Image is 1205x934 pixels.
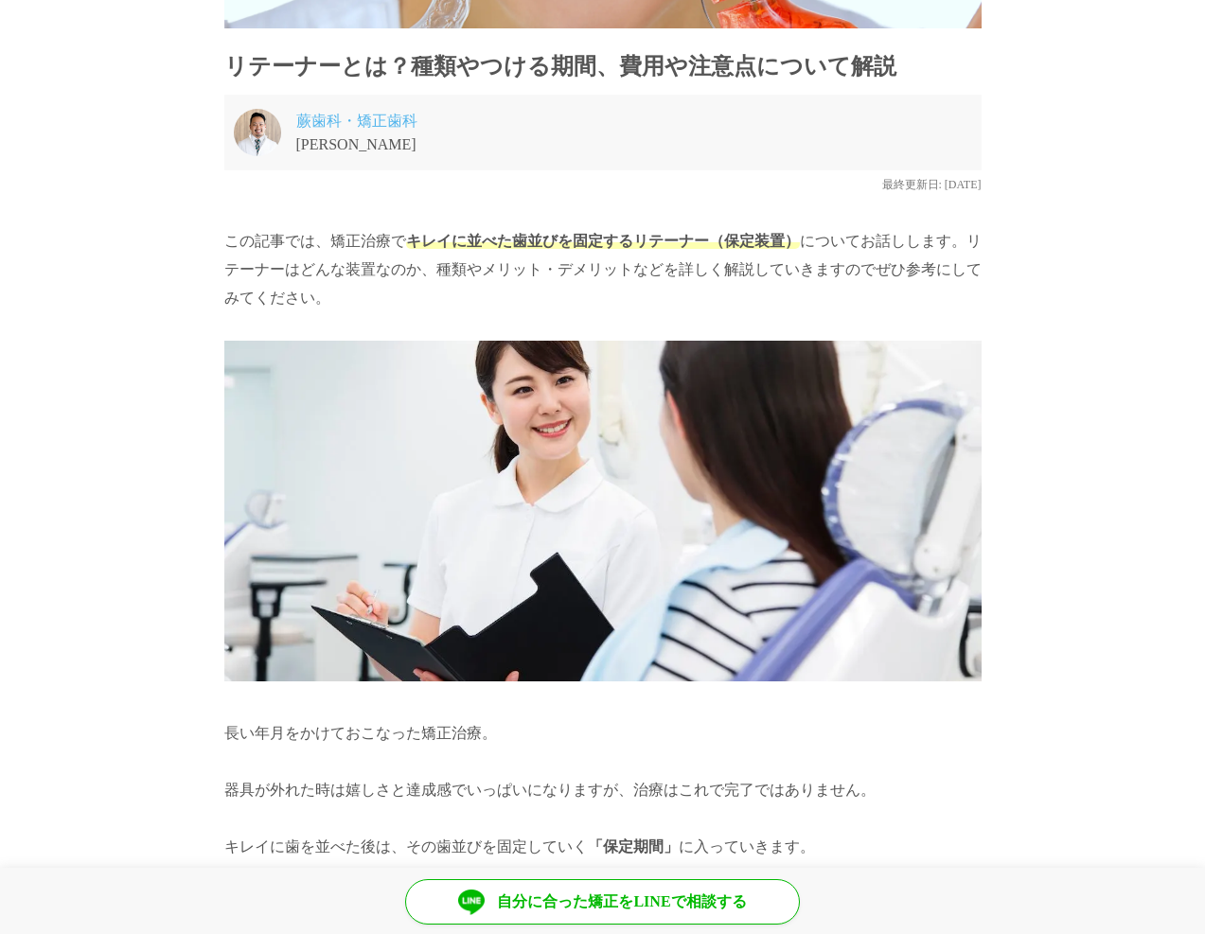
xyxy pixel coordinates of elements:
h1: リテーナーとは？種類やつける期間、費用や注意点について解説 [224,49,982,83]
strong: 「保定期間」 [588,838,679,855]
p: [PERSON_NAME] [296,109,417,156]
img: 歯科医師_竹井先生 [234,109,281,156]
p: この記事では、矯正治療で についてお話しします。リテーナーはどんな装置なのか、種類やメリット・デメリットなどを詳しく解説していきますのでぜひ参考にしてみてください。 [224,227,982,312]
img: 素材_患者に説明する衛生士 [224,341,982,681]
a: 自分に合った矯正をLINEで相談する [405,879,800,925]
span: キレイに並べた歯並びを固定するリテーナー（保定装置） [406,233,800,249]
a: 蕨歯科・矯正歯科 [296,113,417,129]
p: 最終更新日: [DATE] [224,170,982,199]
